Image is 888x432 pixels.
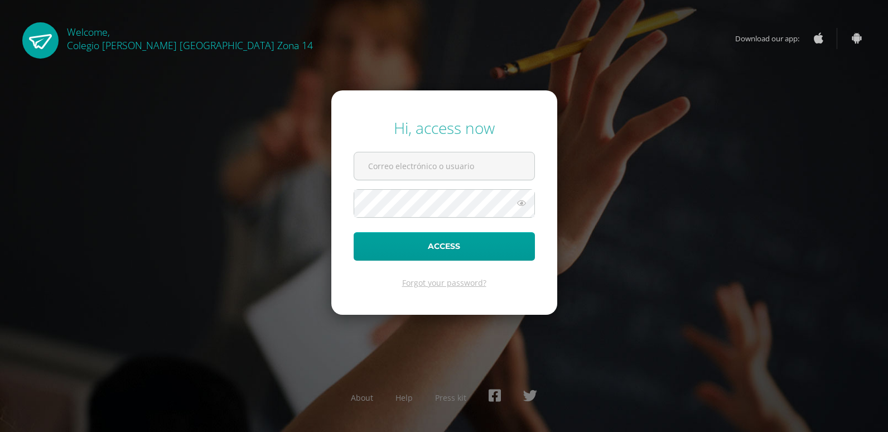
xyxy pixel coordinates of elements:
[67,39,313,52] span: Colegio [PERSON_NAME] [GEOGRAPHIC_DATA] Zona 14
[354,232,535,261] button: Access
[354,152,534,180] input: Correo electrónico o usuario
[351,392,373,403] a: About
[67,22,313,52] div: Welcome,
[735,28,810,49] span: Download our app:
[395,392,413,403] a: Help
[402,277,486,288] a: Forgot your password?
[354,117,535,138] div: Hi, access now
[435,392,466,403] a: Press kit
